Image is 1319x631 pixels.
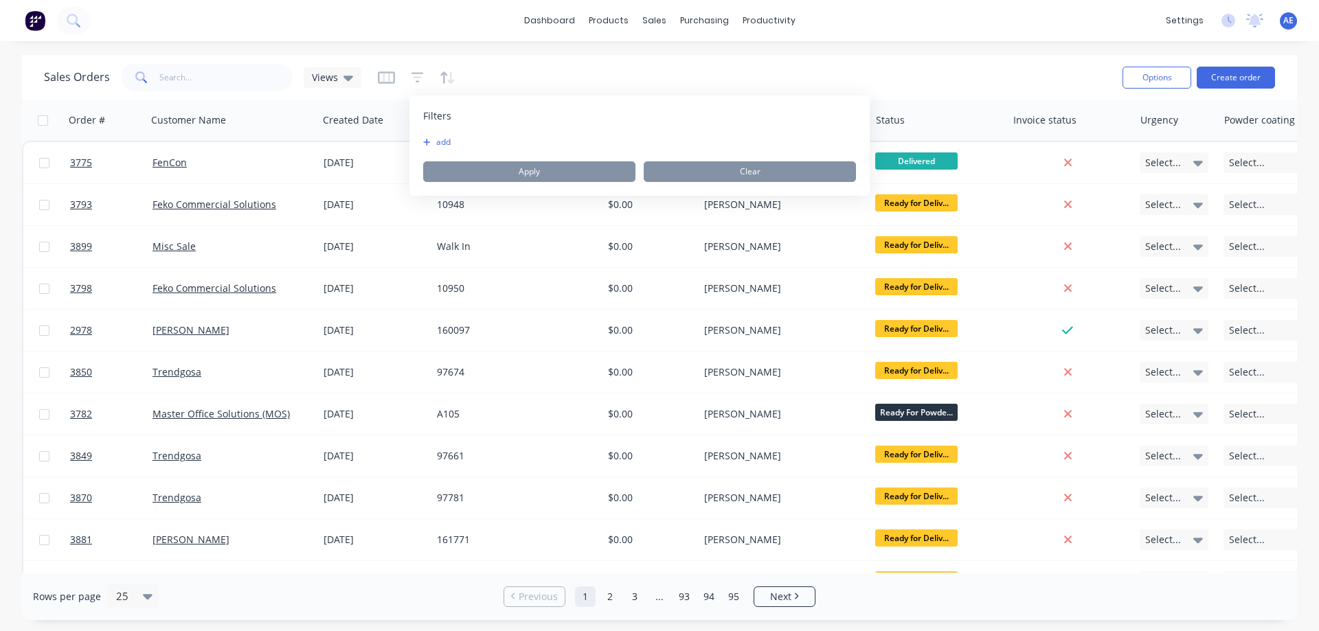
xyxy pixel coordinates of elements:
span: 3849 [70,449,92,463]
div: $0.00 [608,365,688,379]
span: Ready For Powde... [875,404,958,421]
a: [PERSON_NAME] [153,323,229,336]
div: [DATE] [324,282,426,295]
span: Select... [1145,365,1181,379]
span: 2978 [70,323,92,337]
span: Ready for Deliv... [875,236,958,253]
span: Ready for Deliv... [875,571,958,588]
span: Select... [1229,156,1265,170]
div: Created Date [323,113,383,127]
span: Delivered [875,152,958,170]
div: 97781 [437,491,589,505]
div: $0.00 [608,198,688,211]
input: Search... [159,64,293,91]
div: settings [1159,10,1210,31]
span: Ready for Deliv... [875,194,958,211]
div: $0.00 [608,491,688,505]
a: 3899 [70,226,153,267]
div: 97674 [437,365,589,379]
span: 3870 [70,491,92,505]
a: Next page [754,590,815,604]
img: Factory [25,10,45,31]
ul: Pagination [498,586,821,607]
span: Select... [1229,240,1265,253]
span: Select... [1229,282,1265,295]
div: [DATE] [324,156,426,170]
a: 3782 [70,393,153,435]
div: $0.00 [608,323,688,337]
span: Select... [1229,323,1265,337]
span: 3899 [70,240,92,253]
a: 3870 [70,477,153,518]
div: [DATE] [324,491,426,505]
div: [DATE] [324,240,426,253]
span: Select... [1229,198,1265,211]
button: Apply [423,161,635,182]
div: A105 [437,407,589,421]
div: Status [876,113,905,127]
span: Select... [1145,407,1181,421]
span: Select... [1229,449,1265,463]
span: Select... [1145,240,1181,253]
div: Powder coating [1224,113,1295,127]
div: [PERSON_NAME] [704,407,857,421]
span: Ready for Deliv... [875,487,958,505]
a: Page 94 [699,586,719,607]
span: Select... [1145,198,1181,211]
a: Master Office Solutions (MOS) [153,407,290,420]
span: Select... [1229,407,1265,421]
div: 97661 [437,449,589,463]
a: Trendgosa [153,449,201,462]
a: 3775 [70,142,153,183]
a: Page 3 [624,586,645,607]
a: Feko Commercial Solutions [153,198,276,211]
div: 160097 [437,323,589,337]
span: Filters [423,109,451,123]
div: [PERSON_NAME] [704,282,857,295]
div: $0.00 [608,407,688,421]
span: Ready for Deliv... [875,320,958,337]
span: 3850 [70,365,92,379]
span: 3798 [70,282,92,295]
a: 3849 [70,435,153,477]
span: 3775 [70,156,92,170]
div: purchasing [673,10,736,31]
span: Ready for Deliv... [875,529,958,547]
a: 3793 [70,184,153,225]
div: [PERSON_NAME] [704,449,857,463]
a: dashboard [517,10,582,31]
div: 10950 [437,282,589,295]
div: [PERSON_NAME] [704,323,857,337]
a: 3798 [70,268,153,309]
div: $0.00 [608,240,688,253]
span: Ready for Deliv... [875,278,958,295]
div: 161771 [437,533,589,547]
span: AE [1283,14,1294,27]
a: Jump forward [649,586,670,607]
a: Page 95 [723,586,744,607]
span: Previous [519,590,558,604]
a: Page 93 [674,586,695,607]
span: 3793 [70,198,92,211]
button: Create order [1197,67,1275,89]
div: Invoice status [1013,113,1076,127]
a: Previous page [504,590,565,604]
div: 10948 [437,198,589,211]
a: Feko Commercial Solutions [153,282,276,295]
span: Rows per page [33,590,101,604]
div: [PERSON_NAME] [704,491,857,505]
span: Select... [1145,156,1181,170]
h1: Sales Orders [44,71,110,84]
button: Options [1123,67,1191,89]
button: Clear [644,161,856,182]
a: Page 2 [600,586,620,607]
div: [PERSON_NAME] [704,198,857,211]
div: [DATE] [324,407,426,421]
a: [PERSON_NAME] [153,533,229,546]
span: Ready for Deliv... [875,362,958,379]
span: Ready for Deliv... [875,446,958,463]
div: Order # [69,113,105,127]
span: Select... [1145,323,1181,337]
span: Select... [1229,491,1265,505]
div: products [582,10,635,31]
